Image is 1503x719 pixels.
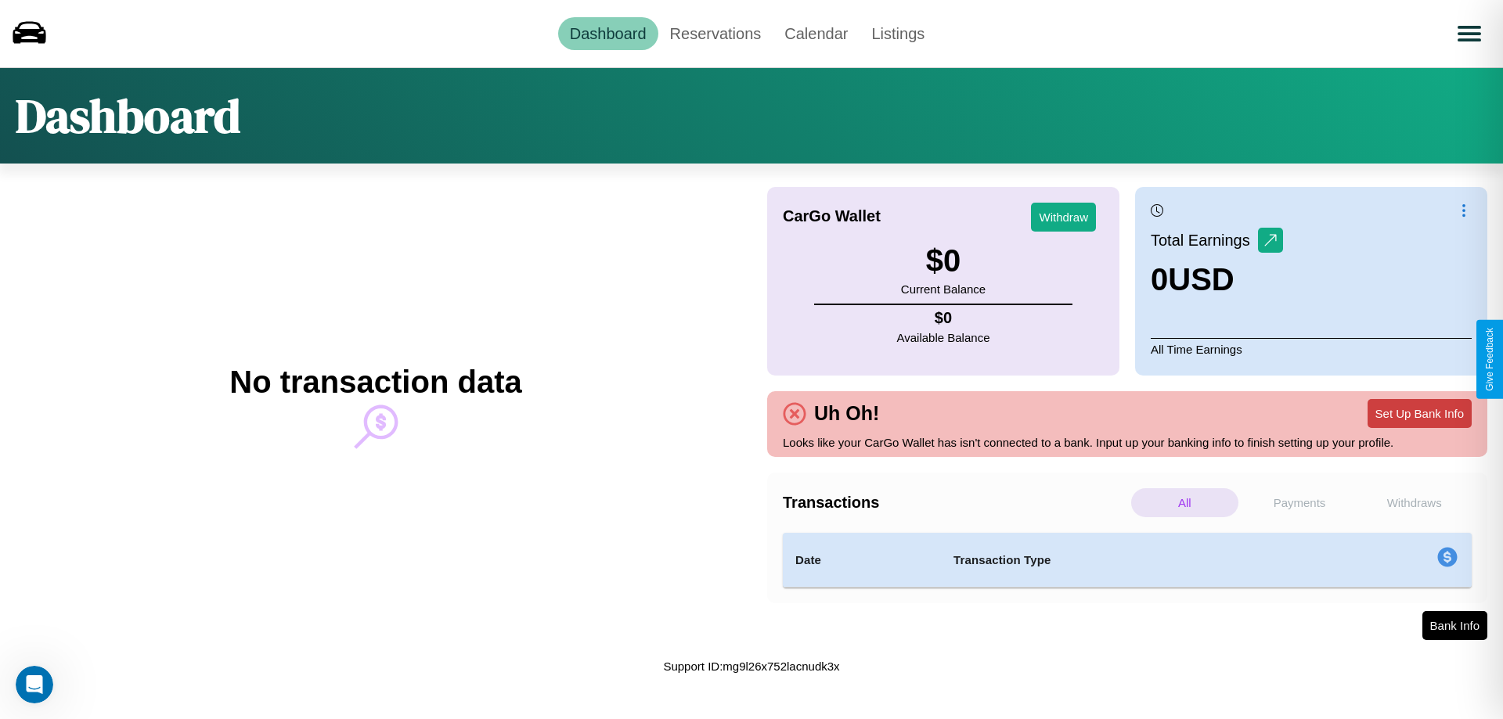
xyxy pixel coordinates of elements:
[1151,226,1258,254] p: Total Earnings
[229,365,521,400] h2: No transaction data
[1151,338,1472,360] p: All Time Earnings
[663,656,839,677] p: Support ID: mg9l26x752lacnudk3x
[1031,203,1096,232] button: Withdraw
[1151,262,1283,297] h3: 0 USD
[558,17,658,50] a: Dashboard
[795,551,928,570] h4: Date
[1246,488,1353,517] p: Payments
[1422,611,1487,640] button: Bank Info
[953,551,1309,570] h4: Transaction Type
[860,17,936,50] a: Listings
[1447,12,1491,56] button: Open menu
[901,279,986,300] p: Current Balance
[783,432,1472,453] p: Looks like your CarGo Wallet has isn't connected to a bank. Input up your banking info to finish ...
[901,243,986,279] h3: $ 0
[1131,488,1238,517] p: All
[1361,488,1468,517] p: Withdraws
[897,327,990,348] p: Available Balance
[1368,399,1472,428] button: Set Up Bank Info
[783,207,881,225] h4: CarGo Wallet
[16,666,53,703] iframe: Intercom live chat
[806,402,887,425] h4: Uh Oh!
[16,84,240,148] h1: Dashboard
[783,494,1127,512] h4: Transactions
[1484,328,1495,391] div: Give Feedback
[897,309,990,327] h4: $ 0
[783,533,1472,588] table: simple table
[658,17,773,50] a: Reservations
[773,17,860,50] a: Calendar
